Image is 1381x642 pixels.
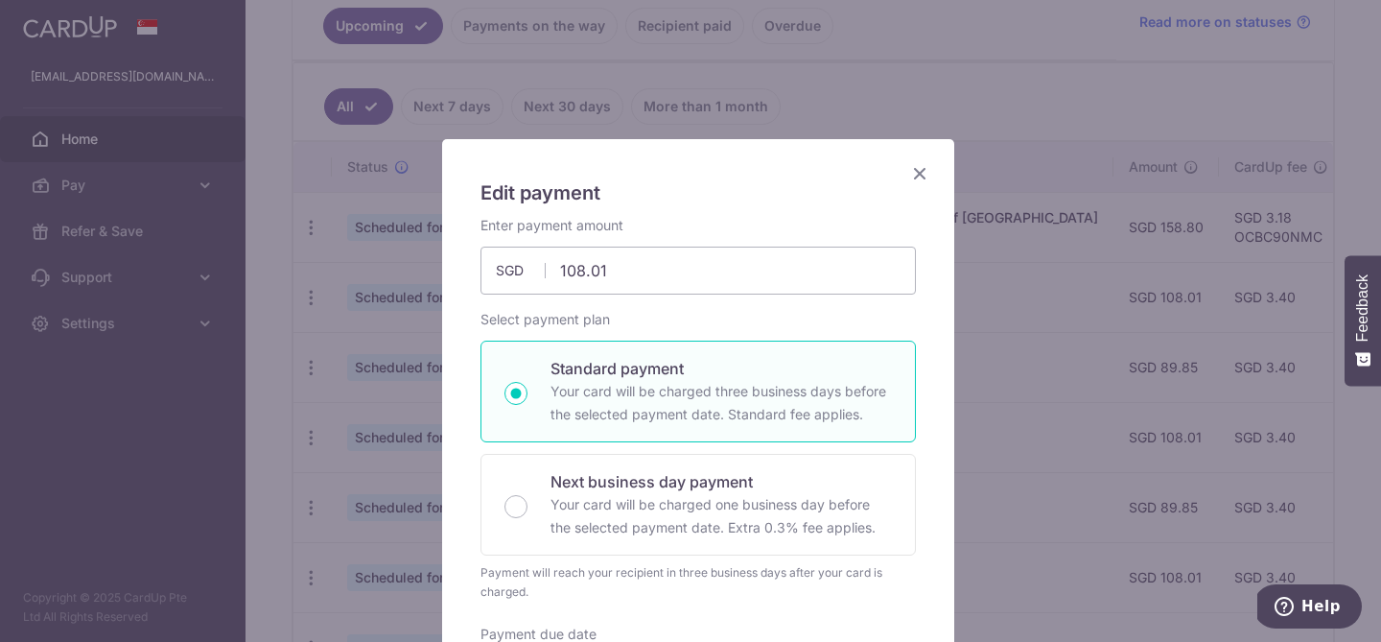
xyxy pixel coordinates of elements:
p: Standard payment [550,357,892,380]
span: SGD [496,261,546,280]
span: Feedback [1354,274,1371,342]
button: Feedback - Show survey [1345,255,1381,386]
p: Your card will be charged one business day before the selected payment date. Extra 0.3% fee applies. [550,493,892,539]
label: Enter payment amount [480,216,623,235]
p: Next business day payment [550,470,892,493]
input: 0.00 [480,247,916,295]
div: Payment will reach your recipient in three business days after your card is charged. [480,563,916,602]
p: Your card will be charged three business days before the selected payment date. Standard fee appl... [550,380,892,426]
button: Close [908,162,931,185]
iframe: Opens a widget where you can find more information [1257,584,1362,632]
h5: Edit payment [480,178,916,208]
label: Select payment plan [480,310,610,329]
